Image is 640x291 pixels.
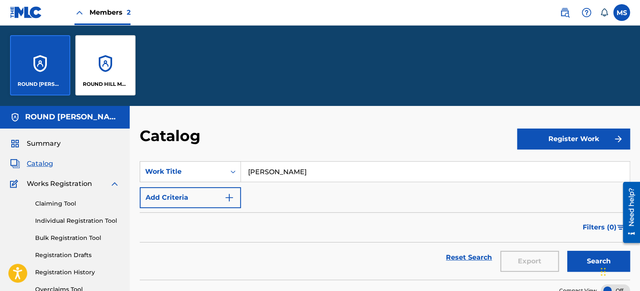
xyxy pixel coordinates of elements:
[578,217,630,238] button: Filters (0)
[10,35,70,95] a: AccountsROUND [PERSON_NAME], LLC
[613,4,630,21] div: User Menu
[578,4,595,21] div: Help
[110,179,120,189] img: expand
[74,8,84,18] img: Close
[600,8,608,17] div: Notifications
[35,199,120,208] a: Claiming Tool
[35,216,120,225] a: Individual Registration Tool
[10,6,42,18] img: MLC Logo
[90,8,131,17] span: Members
[127,8,131,16] span: 2
[442,248,496,267] a: Reset Search
[583,222,617,232] span: Filters ( 0 )
[10,139,61,149] a: SummarySummary
[613,134,623,144] img: f7272a7cc735f4ea7f67.svg
[18,80,63,88] p: ROUND HILL CARLIN, LLC
[75,35,136,95] a: AccountsROUND HILL MUSIC
[25,112,120,122] h5: ROUND HILL CARLIN, LLC
[83,80,128,88] p: ROUND HILL MUSIC
[140,126,205,145] h2: Catalog
[27,159,53,169] span: Catalog
[140,161,630,280] form: Search Form
[10,112,20,122] img: Accounts
[598,251,640,291] iframe: Chat Widget
[10,139,20,149] img: Summary
[140,187,241,208] button: Add Criteria
[560,8,570,18] img: search
[145,167,220,177] div: Work Title
[27,139,61,149] span: Summary
[617,179,640,246] iframe: Resource Center
[10,159,53,169] a: CatalogCatalog
[35,234,120,242] a: Bulk Registration Tool
[517,129,630,149] button: Register Work
[10,159,20,169] img: Catalog
[10,179,21,189] img: Works Registration
[27,179,92,189] span: Works Registration
[35,251,120,260] a: Registration Drafts
[556,4,573,21] a: Public Search
[581,8,591,18] img: help
[567,251,630,272] button: Search
[224,193,234,203] img: 9d2ae6d4665cec9f34b9.svg
[601,259,606,284] div: Drag
[35,268,120,277] a: Registration History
